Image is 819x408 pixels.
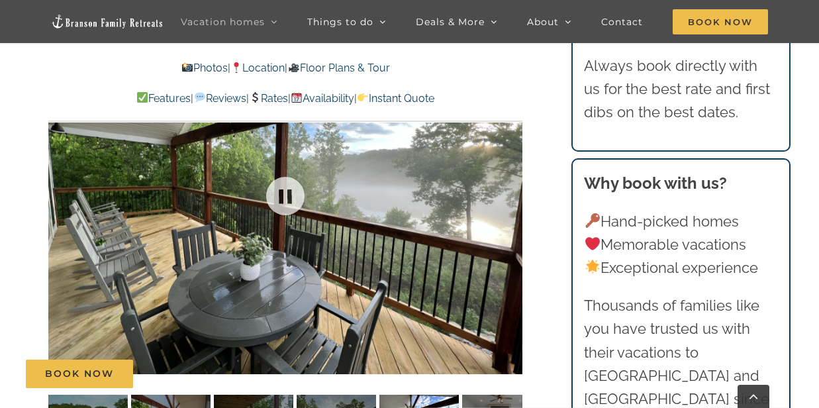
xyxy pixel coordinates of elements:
[601,17,643,26] span: Contact
[250,92,260,103] img: 💲
[249,92,288,105] a: Rates
[291,92,302,103] img: 📆
[585,236,600,251] img: ❤️
[358,92,368,103] img: 👉
[137,92,148,103] img: ✅
[182,62,193,73] img: 📸
[289,62,299,73] img: 🎥
[584,54,777,125] p: Always book directly with us for the best rate and first dibs on the best dates.
[291,92,354,105] a: Availability
[51,14,164,29] img: Branson Family Retreats Logo
[181,17,265,26] span: Vacation homes
[585,213,600,228] img: 🔑
[585,260,600,274] img: 🌟
[230,62,285,74] a: Location
[45,368,114,380] span: Book Now
[673,9,768,34] span: Book Now
[193,92,246,105] a: Reviews
[287,62,389,74] a: Floor Plans & Tour
[307,17,373,26] span: Things to do
[357,92,434,105] a: Instant Quote
[231,62,242,73] img: 📍
[181,62,228,74] a: Photos
[195,92,205,103] img: 💬
[584,210,777,280] p: Hand-picked homes Memorable vacations Exceptional experience
[48,90,522,107] p: | | | |
[527,17,559,26] span: About
[26,360,133,388] a: Book Now
[48,60,522,77] p: | |
[584,172,777,195] h3: Why book with us?
[416,17,485,26] span: Deals & More
[136,92,191,105] a: Features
